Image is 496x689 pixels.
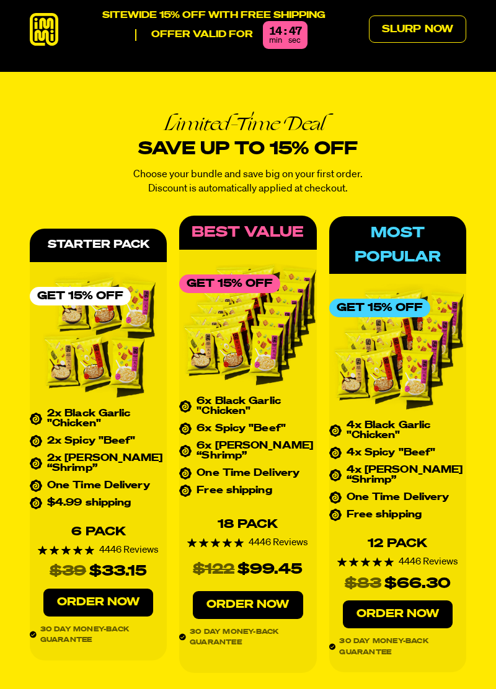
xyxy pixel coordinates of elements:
div: : [284,26,286,37]
p: Offer valid for [135,29,253,40]
h2: Save up to 15% off [133,113,363,160]
p: SITEWIDE 15% OFF WITH FREE SHIPPING [102,10,325,21]
div: Starter Pack [30,229,167,262]
div: $33.15 [89,560,147,583]
li: One Time Delivery [179,468,316,478]
div: $99.45 [237,558,303,581]
div: 14 [269,26,281,37]
li: 2x [PERSON_NAME] “Shrimp” [30,454,167,473]
div: Get 15% Off [179,274,280,293]
em: Limited-Time Deal [133,113,363,134]
div: 4446 Reviews [337,557,458,567]
div: 6 Pack [71,525,126,538]
li: One Time Delivery [329,493,466,502]
li: 4x Spicy "Beef" [329,448,466,458]
p: Choose your bundle and save big on your first order. Discount is automatically applied at checkout. [133,168,363,196]
s: $83 [345,572,381,595]
div: 4446 Reviews [38,545,159,555]
span: min [269,37,282,45]
div: 47 [289,26,301,37]
li: 4x Black Garlic "Chicken" [329,421,466,441]
span: 30 day money-back guarantee [179,626,316,673]
div: Best Value [179,216,316,249]
li: 4x [PERSON_NAME] “Shrimp” [329,465,466,485]
a: Order Now [193,591,303,619]
div: 18 Pack [218,518,278,530]
span: sec [288,37,301,45]
div: Get 15% Off [30,287,131,305]
li: Free shipping [329,510,466,520]
li: 6x Spicy "Beef" [179,424,316,434]
li: 6x Black Garlic "Chicken" [179,397,316,416]
div: Most Popular [329,216,466,274]
a: Order Now [43,589,153,617]
span: 30 day money-back guarantee [30,624,167,660]
s: $122 [193,558,234,581]
a: Slurp Now [369,15,466,43]
s: $39 [50,560,86,583]
a: Order Now [343,600,453,628]
li: 2x Spicy "Beef" [30,436,167,446]
li: 6x [PERSON_NAME] “Shrimp” [179,441,316,461]
div: Get 15% Off [329,299,430,317]
li: One Time Delivery [30,481,167,491]
li: Free shipping [179,486,316,496]
div: 12 Pack [368,537,427,550]
li: 2x Black Garlic "Chicken" [30,409,167,429]
div: 4446 Reviews [187,538,308,548]
div: $66.30 [384,572,451,595]
li: $4.99 shipping [30,498,167,508]
span: 30 day money-back guarantee [329,636,466,672]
